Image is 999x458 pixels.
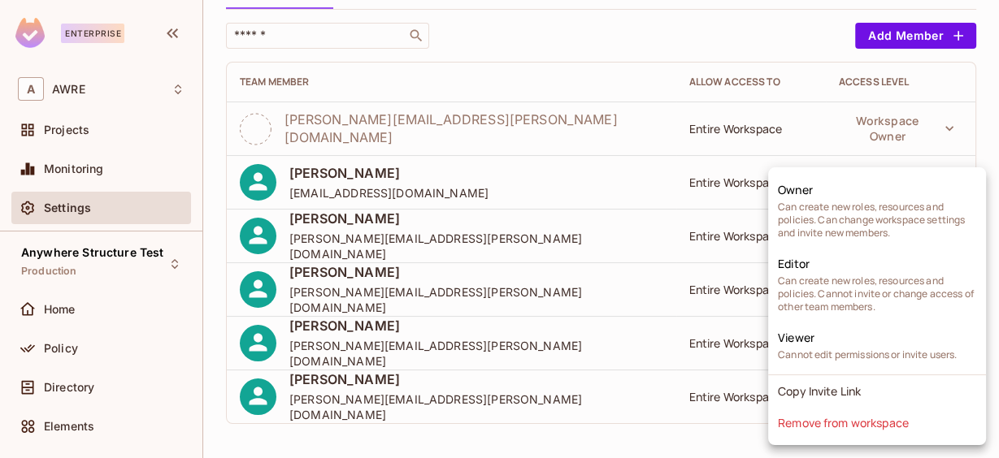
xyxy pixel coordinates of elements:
span: Can create new roles, resources and policies. Cannot invite or change access of other team members. [778,274,976,313]
li: Remove from workspace [768,407,986,439]
span: Cannot edit permissions or invite users. [778,348,957,361]
span: Viewer [778,330,814,345]
span: Editor [778,256,810,271]
span: Can create new roles, resources and policies. Can change workspace settings and invite new members. [778,201,976,240]
span: Owner [778,182,813,197]
li: Copy Invite Link [768,375,986,407]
